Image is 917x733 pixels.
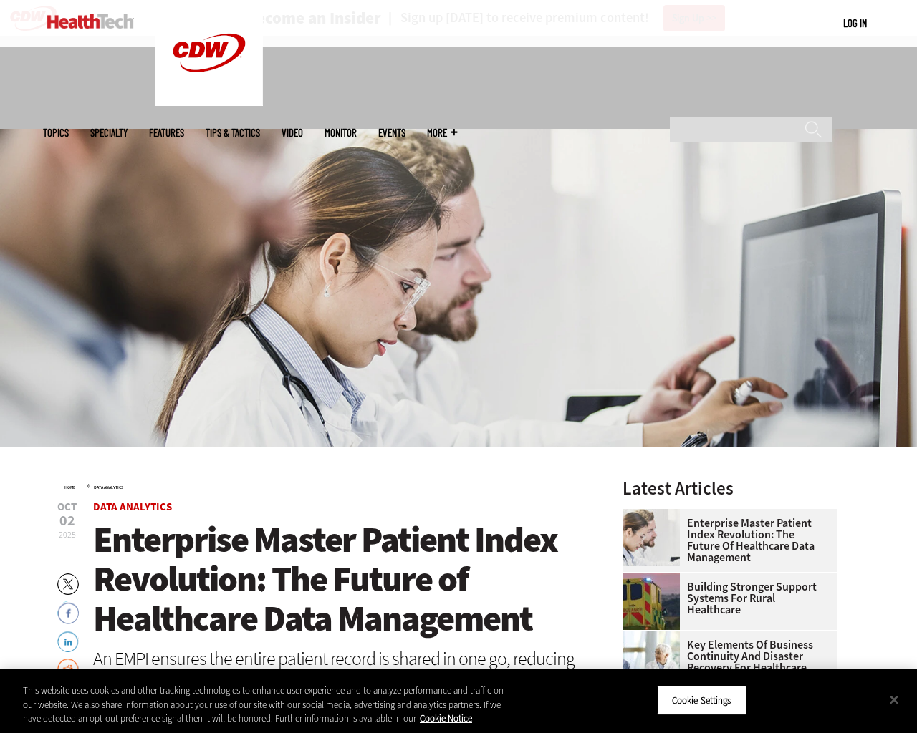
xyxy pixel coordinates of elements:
[282,127,303,138] a: Video
[64,485,75,490] a: Home
[149,127,184,138] a: Features
[623,631,687,642] a: incident response team discusses around a table
[623,480,837,497] h3: Latest Articles
[623,509,687,520] a: medical researchers look at data on desktop monitor
[325,127,357,138] a: MonITor
[623,509,680,566] img: medical researchers look at data on desktop monitor
[94,485,123,490] a: Data Analytics
[843,16,867,29] a: Log in
[23,684,504,726] div: This website uses cookies and other tracking technologies to enhance user experience and to analy...
[59,529,76,540] span: 2025
[155,94,263,110] a: CDW
[93,649,585,705] div: An EMPI ensures the entire patient record is shared in one go, reducing the administrative load o...
[64,480,585,491] div: »
[420,712,472,724] a: More information about your privacy
[878,684,910,715] button: Close
[43,127,69,138] span: Topics
[57,514,77,528] span: 02
[623,573,687,584] a: ambulance driving down country road at sunset
[57,502,77,513] span: Oct
[93,500,172,514] a: Data Analytics
[843,16,867,31] div: User menu
[90,127,128,138] span: Specialty
[623,518,829,563] a: Enterprise Master Patient Index Revolution: The Future of Healthcare Data Management
[623,573,680,630] img: ambulance driving down country road at sunset
[657,685,746,715] button: Cookie Settings
[206,127,260,138] a: Tips & Tactics
[623,631,680,688] img: incident response team discusses around a table
[93,516,557,642] span: Enterprise Master Patient Index Revolution: The Future of Healthcare Data Management
[378,127,405,138] a: Events
[623,639,829,674] a: Key Elements of Business Continuity and Disaster Recovery for Healthcare
[623,581,829,616] a: Building Stronger Support Systems for Rural Healthcare
[47,14,134,29] img: Home
[427,127,457,138] span: More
